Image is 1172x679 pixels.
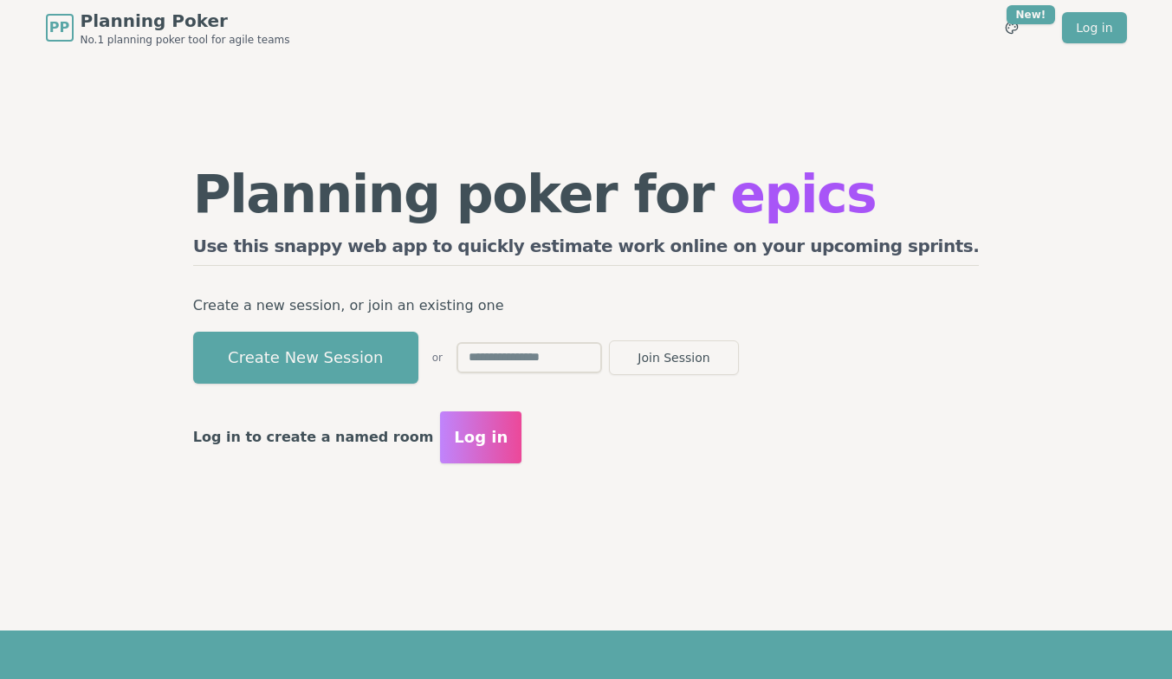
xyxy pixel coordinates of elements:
a: Log in [1062,12,1126,43]
button: New! [996,12,1027,43]
div: New! [1007,5,1056,24]
button: Join Session [609,340,739,375]
span: or [432,351,443,365]
span: Planning Poker [81,9,290,33]
p: Create a new session, or join an existing one [193,294,980,318]
span: No.1 planning poker tool for agile teams [81,33,290,47]
span: Log in [454,425,508,449]
h1: Planning poker for [193,168,980,220]
span: PP [49,17,69,38]
h2: Use this snappy web app to quickly estimate work online on your upcoming sprints. [193,234,980,266]
p: Log in to create a named room [193,425,434,449]
button: Log in [440,411,521,463]
span: epics [730,164,876,224]
a: PPPlanning PokerNo.1 planning poker tool for agile teams [46,9,290,47]
button: Create New Session [193,332,418,384]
